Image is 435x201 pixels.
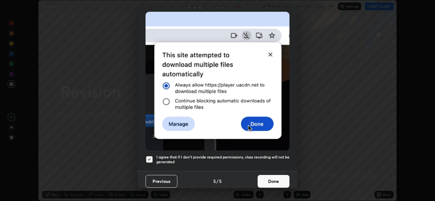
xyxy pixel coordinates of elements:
button: Done [258,175,289,188]
h4: 5 [219,178,222,184]
button: Previous [146,175,177,188]
img: downloads-permission-blocked.gif [146,12,289,151]
h4: 5 [213,178,216,184]
h4: / [217,178,218,184]
h5: I agree that if I don't provide required permissions, class recording will not be generated [156,155,289,164]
